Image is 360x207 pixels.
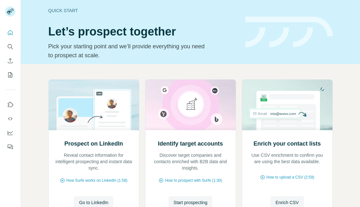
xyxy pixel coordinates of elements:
button: My lists [5,69,15,81]
button: Enrich CSV [5,55,15,67]
img: banner [245,17,333,48]
h2: Identify target accounts [158,139,223,148]
h2: Prospect on LinkedIn [64,139,123,148]
button: Search [5,41,15,52]
span: How to prospect with Surfe (1:30) [165,178,222,183]
p: Use CSV enrichment to confirm you are using the best data available. [249,152,326,165]
img: Prospect on LinkedIn [48,80,139,130]
button: Feedback [5,141,15,153]
span: Go to LinkedIn [79,199,108,206]
div: Quick start [48,7,238,14]
button: Quick start [5,27,15,38]
button: Use Surfe API [5,113,15,124]
button: Dashboard [5,127,15,139]
span: Start prospecting [174,199,208,206]
p: Pick your starting point and we’ll provide everything you need to prospect at scale. [48,42,209,60]
button: Use Surfe on LinkedIn [5,99,15,110]
img: Identify target accounts [145,80,236,130]
span: Enrich CSV [275,199,299,206]
span: How Surfe works on LinkedIn (1:58) [66,178,127,183]
h2: Enrich your contact lists [253,139,321,148]
span: How to upload a CSV (2:59) [266,174,314,180]
p: Discover target companies and contacts enriched with B2B data and insights. [152,152,229,171]
p: Reveal contact information for intelligent prospecting and instant data sync. [55,152,133,171]
img: Enrich your contact lists [242,80,333,130]
h1: Let’s prospect together [48,25,238,38]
